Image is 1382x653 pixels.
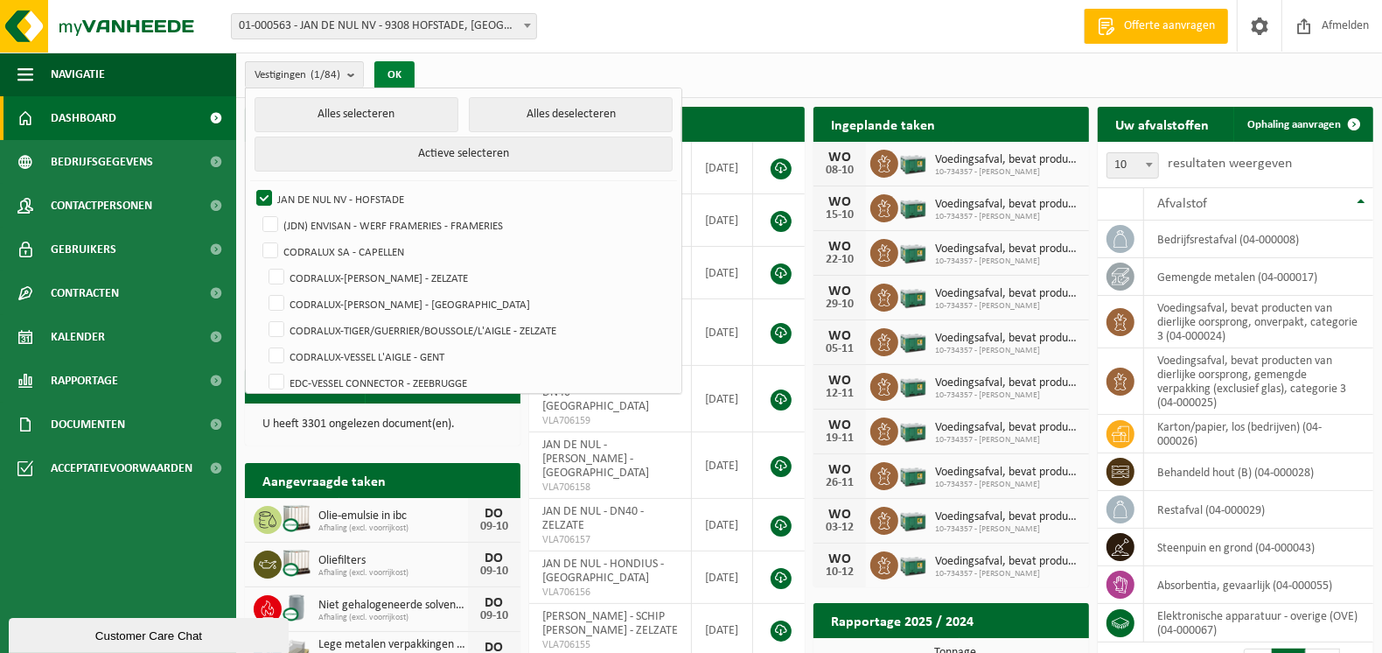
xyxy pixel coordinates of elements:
[935,435,1080,446] span: 10-734357 - [PERSON_NAME]
[318,509,468,523] span: Olie-emulsie in ibc
[822,522,857,534] div: 03-12
[898,326,928,355] img: PB-LB-0680-HPE-GN-01
[477,610,512,622] div: 09-10
[935,198,1080,212] span: Voedingsafval, bevat producten van dierlijke oorsprong, gemengde verpakking (exc...
[265,369,672,396] label: EDC-VESSEL CONNECTOR - ZEEBRUGGE
[822,151,857,165] div: WO
[898,147,928,177] img: PB-LB-0680-HPE-GN-01
[318,638,468,652] span: Lege metalen verpakkingen van verf en/of inkt (schraapschoon)
[935,569,1080,579] span: 10-734357 - [PERSON_NAME]
[542,481,678,495] span: VLA706158
[245,463,403,497] h2: Aangevraagde taken
[259,238,671,264] label: CODRALUX SA - CAPELLEN
[935,301,1080,312] span: 10-734357 - [PERSON_NAME]
[1233,107,1372,142] a: Ophaling aanvragen
[542,505,644,532] span: JAN DE NUL - DN40 - ZELZATE
[692,499,753,551] td: [DATE]
[822,552,857,566] div: WO
[265,264,672,291] label: CODRALUX-[PERSON_NAME] - ZELZATE
[259,212,671,238] label: (JDN) ENVISAN - WERF FRAMERIES - FRAMERIES
[898,415,928,445] img: PB-LB-0680-HPE-GN-01
[318,613,468,623] span: Afhaling (excl. voorrijkost)
[318,554,468,568] span: Oliefilters
[1144,529,1373,566] td: steenpuin en grond (04-000043)
[935,332,1080,346] span: Voedingsafval, bevat producten van dierlijke oorsprong, gemengde verpakking (exc...
[935,287,1080,301] span: Voedingsafval, bevat producten van dierlijke oorsprong, gemengde verpakking (exc...
[318,568,468,579] span: Afhaling (excl. voorrijkost)
[1084,9,1228,44] a: Offerte aanvragen
[1157,197,1207,211] span: Afvalstof
[51,53,105,96] span: Navigatie
[935,510,1080,524] span: Voedingsafval, bevat producten van dierlijke oorsprong, gemengde verpakking (exc...
[262,418,503,431] p: U heeft 3301 ongelezen document(en).
[542,439,649,480] span: JAN DE NUL - [PERSON_NAME] - [GEOGRAPHIC_DATA]
[822,374,857,388] div: WO
[898,192,928,221] img: PB-LB-0680-HPE-GN-01
[282,503,311,533] img: PB-IC-CU
[935,421,1080,435] span: Voedingsafval, bevat producten van dierlijke oorsprong, gemengde verpakking (exc...
[51,228,116,271] span: Gebruikers
[1144,221,1373,258] td: bedrijfsrestafval (04-000008)
[822,508,857,522] div: WO
[935,480,1080,490] span: 10-734357 - [PERSON_NAME]
[822,463,857,477] div: WO
[469,97,673,132] button: Alles deselecteren
[822,477,857,489] div: 26-11
[282,593,311,622] img: LP-LD-00200-CU
[813,107,953,141] h2: Ingeplande taken
[822,432,857,445] div: 19-11
[265,317,672,343] label: CODRALUX-TIGER/GUERRIER/BOUSSOLE/L'AIGLE - ZELZATE
[477,565,512,578] div: 09-10
[253,186,671,212] label: JAN DE NUL NV - HOFSTADE
[692,432,753,499] td: [DATE]
[245,61,364,88] button: Vestigingen(1/84)
[692,194,753,247] td: [DATE]
[477,596,512,610] div: DO
[898,281,928,311] img: PB-LB-0680-HPE-GN-01
[51,184,152,228] span: Contactpersonen
[542,586,678,600] span: VLA706156
[1098,107,1226,141] h2: Uw afvalstoffen
[935,346,1080,356] span: 10-734357 - [PERSON_NAME]
[255,137,673,172] button: Actieve selecteren
[822,329,857,343] div: WO
[311,69,340,81] count: (1/84)
[692,366,753,432] td: [DATE]
[1107,153,1158,178] span: 10
[9,614,292,653] iframe: chat widget
[265,343,672,369] label: CODRALUX-VESSEL L'AIGLE - GENT
[898,460,928,489] img: PB-LB-0680-HPE-GN-01
[822,566,857,579] div: 10-12
[231,13,537,39] span: 01-000563 - JAN DE NUL NV - 9308 HOFSTADE, TRAGEL 60
[822,343,857,355] div: 05-11
[51,140,153,184] span: Bedrijfsgegevens
[265,291,672,317] label: CODRALUX-[PERSON_NAME] - [GEOGRAPHIC_DATA]
[935,524,1080,535] span: 10-734357 - [PERSON_NAME]
[822,298,857,311] div: 29-10
[1144,296,1373,348] td: voedingsafval, bevat producten van dierlijke oorsprong, onverpakt, categorie 3 (04-000024)
[255,62,340,88] span: Vestigingen
[282,548,311,578] img: PB-IC-CU
[542,638,678,652] span: VLA706155
[318,523,468,534] span: Afhaling (excl. voorrijkost)
[1144,348,1373,415] td: voedingsafval, bevat producten van dierlijke oorsprong, gemengde verpakking (exclusief glas), cat...
[1144,453,1373,491] td: behandeld hout (B) (04-000028)
[542,414,678,428] span: VLA706159
[542,558,664,585] span: JAN DE NUL - HONDIUS - [GEOGRAPHIC_DATA]
[318,599,468,613] span: Niet gehalogeneerde solventen - hoogcalorisch in 200lt-vat
[898,504,928,534] img: PB-LB-0680-HPE-GN-01
[822,165,857,177] div: 08-10
[477,507,512,521] div: DO
[822,284,857,298] div: WO
[822,418,857,432] div: WO
[51,271,119,315] span: Contracten
[692,142,753,194] td: [DATE]
[477,521,512,533] div: 09-10
[813,603,991,637] h2: Rapportage 2025 / 2024
[1120,18,1219,35] span: Offerte aanvragen
[822,254,857,266] div: 22-10
[1144,604,1373,642] td: elektronische apparatuur - overige (OVE) (04-000067)
[477,551,512,565] div: DO
[1144,258,1373,296] td: gemengde metalen (04-000017)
